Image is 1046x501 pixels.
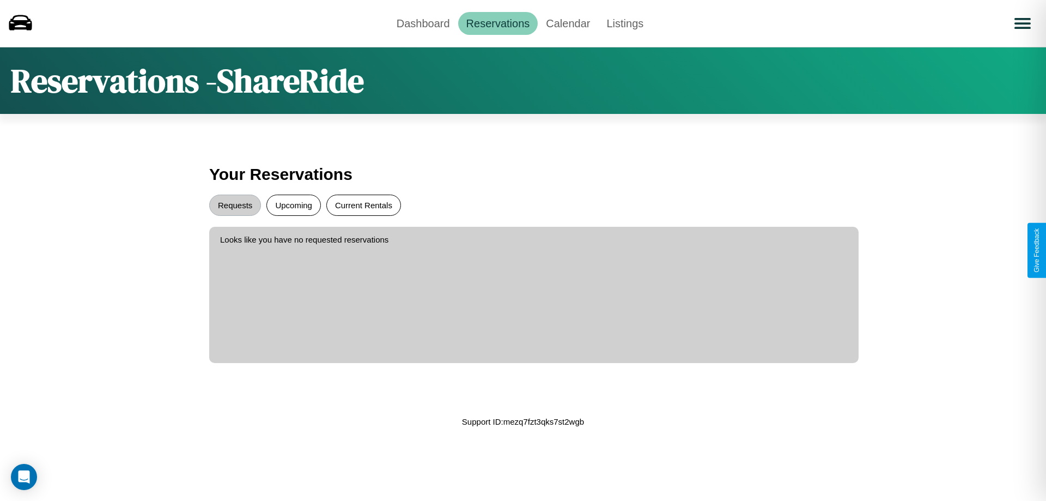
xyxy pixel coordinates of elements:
[11,464,37,490] div: Open Intercom Messenger
[326,195,401,216] button: Current Rentals
[458,12,538,35] a: Reservations
[598,12,652,35] a: Listings
[1007,8,1038,39] button: Open menu
[209,160,837,189] h3: Your Reservations
[266,195,321,216] button: Upcoming
[538,12,598,35] a: Calendar
[462,414,584,429] p: Support ID: mezq7fzt3qks7st2wgb
[388,12,458,35] a: Dashboard
[209,195,261,216] button: Requests
[220,232,848,247] p: Looks like you have no requested reservations
[11,58,364,103] h1: Reservations - ShareRide
[1033,228,1041,273] div: Give Feedback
